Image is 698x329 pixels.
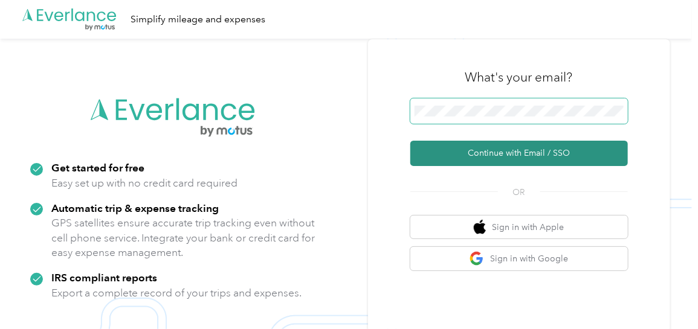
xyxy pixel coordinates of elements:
[51,271,157,284] strong: IRS compliant reports
[470,251,485,266] img: google logo
[51,216,315,260] p: GPS satellites ensure accurate trip tracking even without cell phone service. Integrate your bank...
[474,220,486,235] img: apple logo
[51,286,302,301] p: Export a complete record of your trips and expenses.
[410,216,628,239] button: apple logoSign in with Apple
[410,141,628,166] button: Continue with Email / SSO
[51,202,219,214] strong: Automatic trip & expense tracking
[465,69,573,86] h3: What's your email?
[498,186,540,199] span: OR
[51,176,238,191] p: Easy set up with no credit card required
[131,12,265,27] div: Simplify mileage and expenses
[51,161,144,174] strong: Get started for free
[410,247,628,270] button: google logoSign in with Google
